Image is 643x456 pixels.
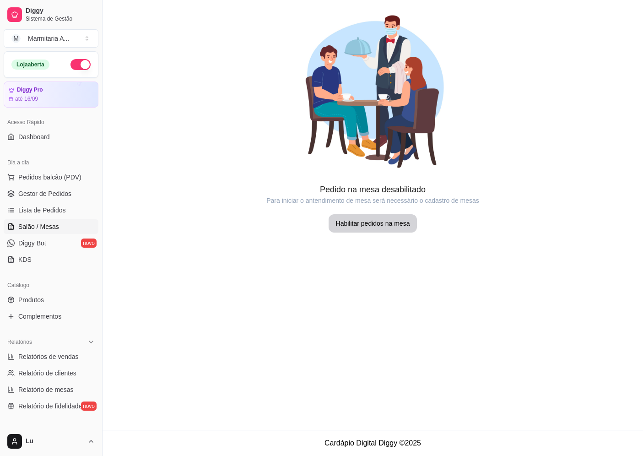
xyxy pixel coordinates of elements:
[26,15,95,22] span: Sistema de Gestão
[70,59,91,70] button: Alterar Status
[18,173,81,182] span: Pedidos balcão (PDV)
[329,214,417,233] button: Habilitar pedidos na mesa
[4,219,98,234] a: Salão / Mesas
[18,295,44,304] span: Produtos
[18,189,71,198] span: Gestor de Pedidos
[4,4,98,26] a: DiggySistema de Gestão
[4,236,98,250] a: Diggy Botnovo
[103,196,643,205] article: Para iniciar o antendimento de mesa será necessário o cadastro de mesas
[28,34,69,43] div: Marmitaria A ...
[103,183,643,196] article: Pedido na mesa desabilitado
[18,255,32,264] span: KDS
[18,222,59,231] span: Salão / Mesas
[4,349,98,364] a: Relatórios de vendas
[4,382,98,397] a: Relatório de mesas
[4,293,98,307] a: Produtos
[17,87,43,93] article: Diggy Pro
[4,309,98,324] a: Complementos
[18,132,50,141] span: Dashboard
[4,203,98,217] a: Lista de Pedidos
[4,81,98,108] a: Diggy Proaté 16/09
[4,424,98,439] div: Gerenciar
[18,402,82,411] span: Relatório de fidelidade
[18,352,79,361] span: Relatórios de vendas
[18,239,46,248] span: Diggy Bot
[4,430,98,452] button: Lu
[4,366,98,380] a: Relatório de clientes
[4,115,98,130] div: Acesso Rápido
[7,338,32,346] span: Relatórios
[4,170,98,185] button: Pedidos balcão (PDV)
[4,186,98,201] a: Gestor de Pedidos
[11,34,21,43] span: M
[103,430,643,456] footer: Cardápio Digital Diggy © 2025
[4,29,98,48] button: Select a team
[18,385,74,394] span: Relatório de mesas
[18,369,76,378] span: Relatório de clientes
[4,252,98,267] a: KDS
[11,60,49,70] div: Loja aberta
[18,312,61,321] span: Complementos
[18,206,66,215] span: Lista de Pedidos
[15,95,38,103] article: até 16/09
[4,130,98,144] a: Dashboard
[4,155,98,170] div: Dia a dia
[26,7,95,15] span: Diggy
[4,278,98,293] div: Catálogo
[4,399,98,413] a: Relatório de fidelidadenovo
[26,437,84,445] span: Lu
